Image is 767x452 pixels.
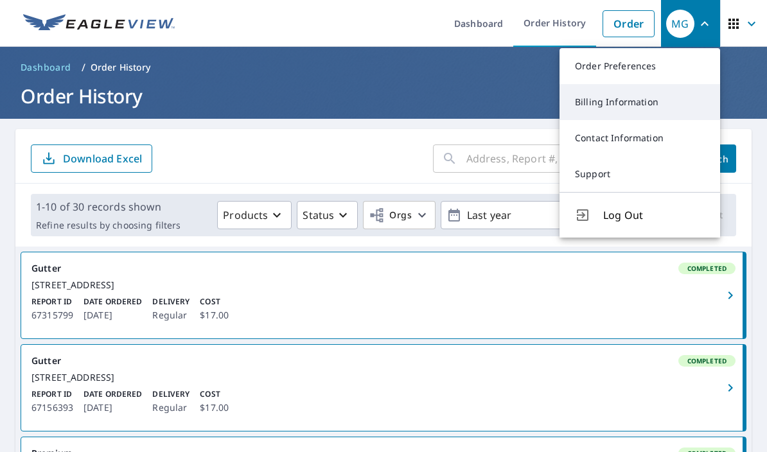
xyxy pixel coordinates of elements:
a: Contact Information [560,120,720,156]
button: Status [297,201,358,229]
p: Cost [200,296,229,308]
button: Orgs [363,201,436,229]
p: Refine results by choosing filters [36,220,181,231]
p: $17.00 [200,308,229,323]
p: Date Ordered [84,296,142,308]
h1: Order History [15,83,752,109]
img: EV Logo [23,14,175,33]
a: Order [603,10,655,37]
a: Billing Information [560,84,720,120]
a: Support [560,156,720,192]
p: Products [223,207,268,223]
p: Date Ordered [84,388,142,400]
a: GutterCompleted[STREET_ADDRESS]Report ID67315799Date Ordered[DATE]DeliveryRegularCost$17.00 [21,252,746,338]
p: 67156393 [31,400,73,415]
p: [DATE] [84,308,142,323]
a: Dashboard [15,57,76,78]
p: Status [303,207,334,223]
p: Download Excel [63,152,142,166]
div: Gutter [31,263,736,274]
p: Order History [91,61,151,74]
li: / [82,60,85,75]
p: 67315799 [31,308,73,323]
p: Regular [152,308,190,323]
button: Products [217,201,292,229]
span: Log Out [603,207,705,223]
div: MG [666,10,694,38]
span: Completed [680,356,734,365]
p: 1-10 of 30 records shown [36,199,181,214]
p: Cost [200,388,229,400]
span: Orgs [369,207,412,223]
p: Regular [152,400,190,415]
p: Report ID [31,388,73,400]
p: Last year [462,204,612,227]
input: Address, Report #, Claim ID, etc. [466,141,680,177]
p: $17.00 [200,400,229,415]
p: [DATE] [84,400,142,415]
button: Log Out [560,192,720,238]
a: Order Preferences [560,48,720,84]
span: Dashboard [21,61,71,74]
span: Search [700,153,726,165]
p: Report ID [31,296,73,308]
div: [STREET_ADDRESS] [31,372,736,383]
span: Completed [680,264,734,273]
div: Gutter [31,355,736,367]
nav: breadcrumb [15,57,752,78]
a: GutterCompleted[STREET_ADDRESS]Report ID67156393Date Ordered[DATE]DeliveryRegularCost$17.00 [21,345,746,431]
p: Delivery [152,388,190,400]
button: Last year [441,201,633,229]
button: Download Excel [31,144,152,173]
p: Delivery [152,296,190,308]
div: [STREET_ADDRESS] [31,279,736,291]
